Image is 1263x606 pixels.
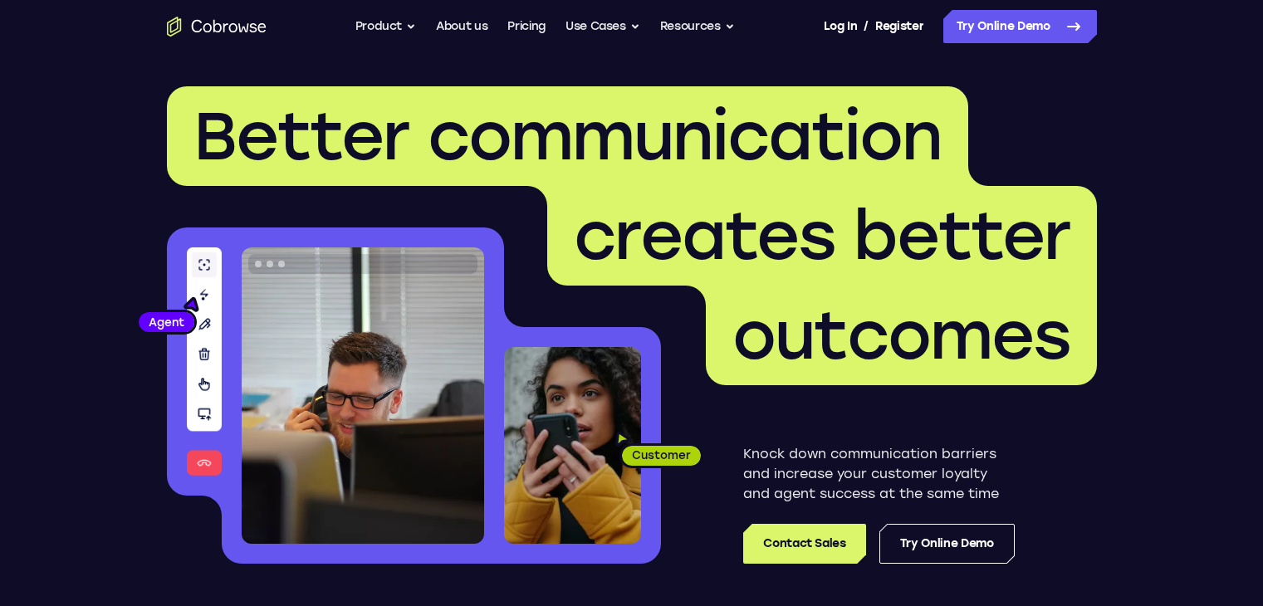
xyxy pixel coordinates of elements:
[864,17,869,37] span: /
[743,444,1015,504] p: Knock down communication barriers and increase your customer loyalty and agent success at the sam...
[743,524,865,564] a: Contact Sales
[574,196,1070,276] span: creates better
[193,96,942,176] span: Better communication
[242,247,484,544] img: A customer support agent talking on the phone
[660,10,735,43] button: Resources
[355,10,417,43] button: Product
[507,10,546,43] a: Pricing
[504,347,641,544] img: A customer holding their phone
[732,296,1070,375] span: outcomes
[167,17,267,37] a: Go to the home page
[565,10,640,43] button: Use Cases
[943,10,1097,43] a: Try Online Demo
[824,10,857,43] a: Log In
[879,524,1015,564] a: Try Online Demo
[875,10,923,43] a: Register
[436,10,487,43] a: About us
